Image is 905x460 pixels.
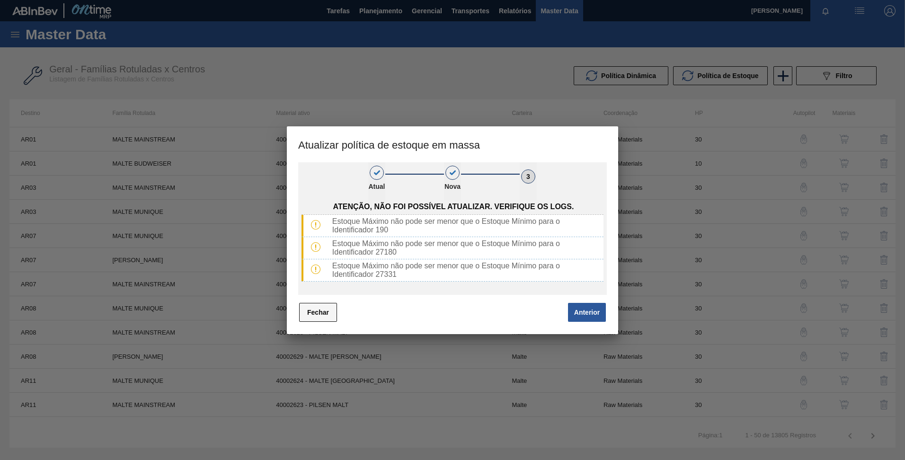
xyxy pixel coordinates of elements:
div: 1 [370,166,384,180]
h3: Atualizar política de estoque em massa [287,126,618,162]
img: Tipo [311,265,320,274]
p: Atual [353,183,400,190]
button: 1Atual [368,162,385,200]
button: 2Nova [444,162,461,200]
p: Nova [429,183,476,190]
span: ATENÇÃO, NÃO FOI POSSÍVEL ATUALIZAR. VERIFIQUE OS LOGS. [333,203,574,211]
img: Tipo [311,220,320,230]
div: 3 [521,169,535,184]
button: Fechar [299,303,337,322]
div: 2 [445,166,460,180]
div: Estoque Máximo não pode ser menor que o Estoque Mínimo para o Identificador 27331 [328,262,603,279]
button: Anterior [568,303,606,322]
div: Estoque Máximo não pode ser menor que o Estoque Mínimo para o Identificador 27180 [328,239,603,257]
div: Estoque Máximo não pode ser menor que o Estoque Mínimo para o Identificador 190 [328,217,603,234]
img: Tipo [311,242,320,252]
button: 3 [520,162,537,200]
